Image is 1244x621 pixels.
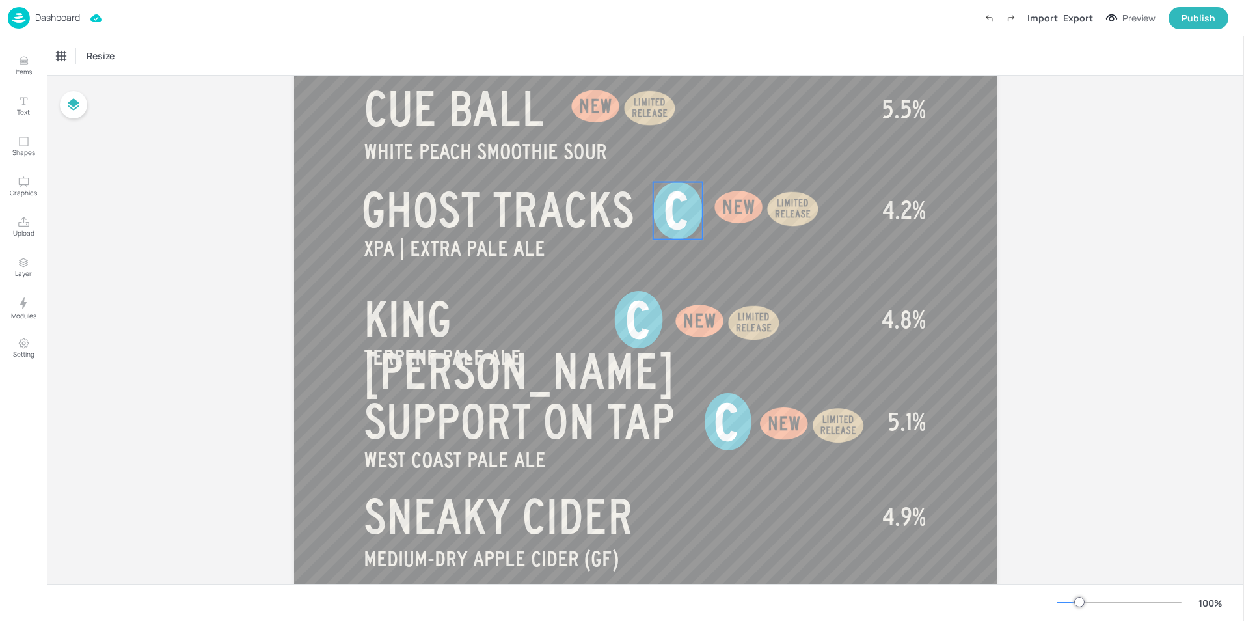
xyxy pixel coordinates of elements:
[887,409,926,435] span: 5.1%
[364,396,675,448] span: SUPPORT ON TAP
[882,96,926,122] span: 5.5%
[978,7,1000,29] label: Undo (Ctrl + Z)
[84,49,117,62] span: Resize
[364,346,521,368] span: TERPENE PALE ALE
[364,491,633,543] span: SNEAKY CIDER
[364,294,674,398] span: KING [PERSON_NAME]
[882,307,926,333] span: 4.8%
[714,396,738,450] span: C
[1027,11,1058,25] div: Import
[8,7,30,29] img: logo-86c26b7e.jpg
[1122,11,1156,25] div: Preview
[1000,7,1022,29] label: Redo (Ctrl + Y)
[1169,7,1228,29] button: Publish
[35,13,80,22] p: Dashboard
[364,448,546,471] span: WEST COAST PALE ALE
[882,197,926,223] span: 4.2%
[364,237,545,260] span: XPA | EXTRA PALE ALE
[364,83,545,135] span: CUE BALL
[664,184,688,238] span: C
[1063,11,1093,25] div: Export
[364,547,619,570] span: MEDIUM-DRY APPLE CIDER (GF)
[1182,11,1215,25] div: Publish
[361,184,634,236] span: GHOST TRACKS
[1195,596,1226,610] div: 100 %
[1098,8,1163,28] button: Preview
[882,504,926,530] span: 4.9%
[364,140,607,163] span: WHITE PEACH SMOOTHIE SOUR
[625,294,650,348] span: C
